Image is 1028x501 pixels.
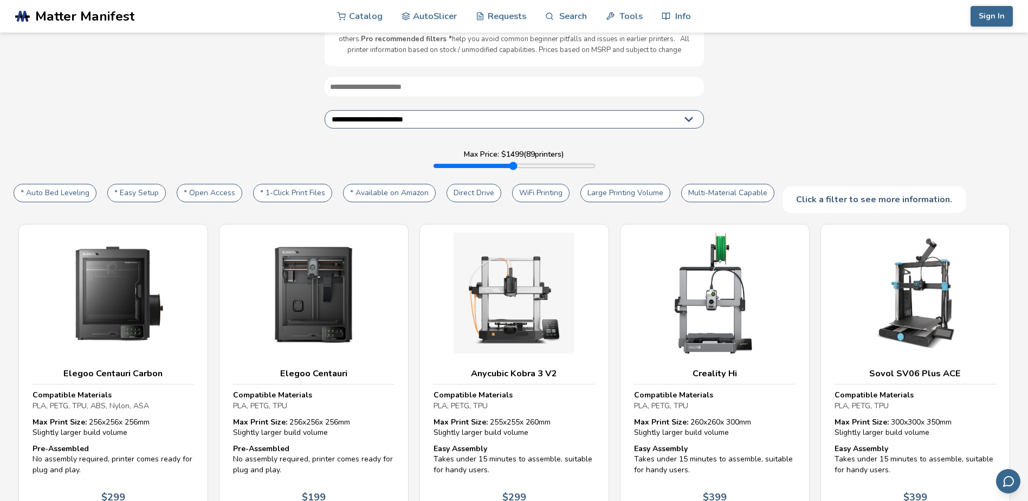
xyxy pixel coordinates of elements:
span: PLA, PETG, TPU [634,401,688,411]
strong: Easy Assembly [634,444,688,454]
span: PLA, PETG, TPU, ABS, Nylon, ASA [33,401,149,411]
strong: Compatible Materials [835,390,914,400]
button: Sign In [971,6,1013,27]
h3: Creality Hi [634,368,796,379]
div: No assembly required, printer comes ready for plug and play. [33,444,194,476]
strong: Max Print Size: [835,417,889,427]
div: 260 x 260 x 300 mm Slightly larger build volume [634,417,796,438]
div: 300 x 300 x 350 mm Slightly larger build volume [835,417,996,438]
button: Direct Drive [447,184,501,202]
strong: Compatible Materials [33,390,112,400]
strong: Pre-Assembled [33,444,89,454]
div: 255 x 255 x 260 mm Slightly larger build volume [434,417,595,438]
span: PLA, PETG, TPU [434,401,488,411]
button: * Open Access [177,184,242,202]
h3: Sovol SV06 Plus ACE [835,368,996,379]
span: PLA, PETG, TPU [233,401,287,411]
strong: Compatible Materials [233,390,312,400]
button: * Available on Amazon [343,184,436,202]
button: * Auto Bed Leveling [14,184,96,202]
strong: Max Print Size: [33,417,87,427]
p: Discover and compare top 3D printers from Creality, Ankermake, Bambu Lab, Prusa, Anycubic, Elegoo... [335,24,693,56]
button: Multi-Material Capable [681,184,774,202]
div: Click a filter to see more information. [783,187,966,213]
b: Pro recommended filters * [361,34,452,44]
h3: Elegoo Centauri [233,368,395,379]
button: WiFi Printing [512,184,570,202]
div: Takes under 15 minutes to assemble, suitable for handy users. [434,444,595,476]
strong: Easy Assembly [835,444,888,454]
button: Large Printing Volume [580,184,670,202]
div: Takes under 15 minutes to assemble, suitable for handy users. [835,444,996,476]
strong: Max Print Size: [634,417,688,427]
button: * 1-Click Print Files [253,184,332,202]
div: Takes under 15 minutes to assemble, suitable for handy users. [634,444,796,476]
span: Matter Manifest [35,9,134,24]
div: 256 x 256 x 256 mm Slightly larger build volume [233,417,395,438]
div: No assembly required, printer comes ready for plug and play. [233,444,395,476]
h3: Anycubic Kobra 3 V2 [434,368,595,379]
strong: Pre-Assembled [233,444,289,454]
h3: Elegoo Centauri Carbon [33,368,194,379]
div: 256 x 256 x 256 mm Slightly larger build volume [33,417,194,438]
strong: Compatible Materials [634,390,713,400]
strong: Max Print Size: [434,417,488,427]
button: Send feedback via email [996,469,1020,493]
strong: Compatible Materials [434,390,513,400]
span: PLA, PETG, TPU [835,401,889,411]
button: * Easy Setup [107,184,166,202]
strong: Easy Assembly [434,444,487,454]
strong: Max Print Size: [233,417,287,427]
label: Max Price: $ 1499 ( 89 printers) [464,150,564,159]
